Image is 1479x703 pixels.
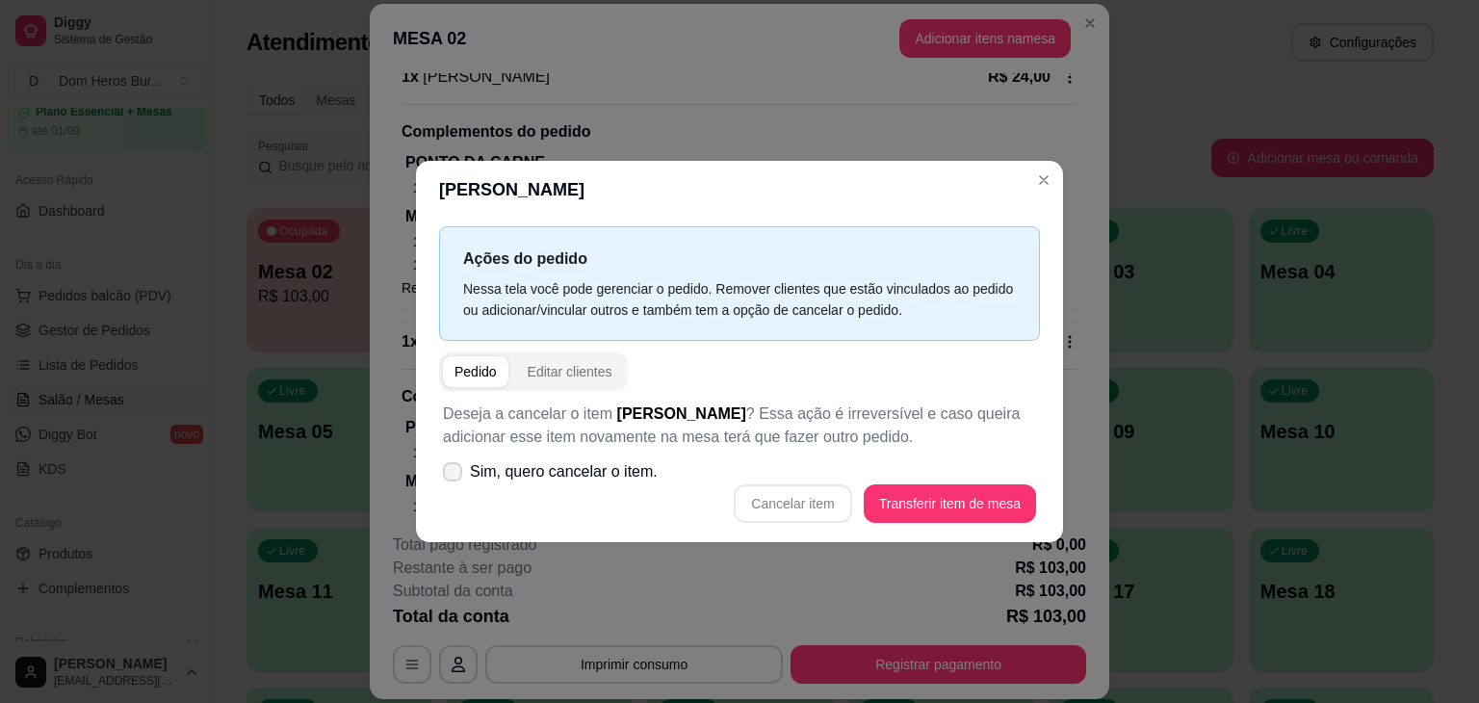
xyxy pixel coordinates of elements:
span: Sim, quero cancelar o item. [470,460,658,483]
p: Deseja a cancelar o item ? Essa ação é irreversível e caso queira adicionar esse item novamente n... [443,403,1036,449]
div: Nessa tela você pode gerenciar o pedido. Remover clientes que estão vinculados ao pedido ou adici... [463,278,1016,321]
div: Pedido [454,362,497,381]
button: Close [1028,165,1059,195]
p: Ações do pedido [463,247,1016,271]
div: Editar clientes [528,362,612,381]
span: [PERSON_NAME] [617,405,746,422]
button: Transferir item de mesa [864,484,1036,523]
header: [PERSON_NAME] [416,161,1063,219]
